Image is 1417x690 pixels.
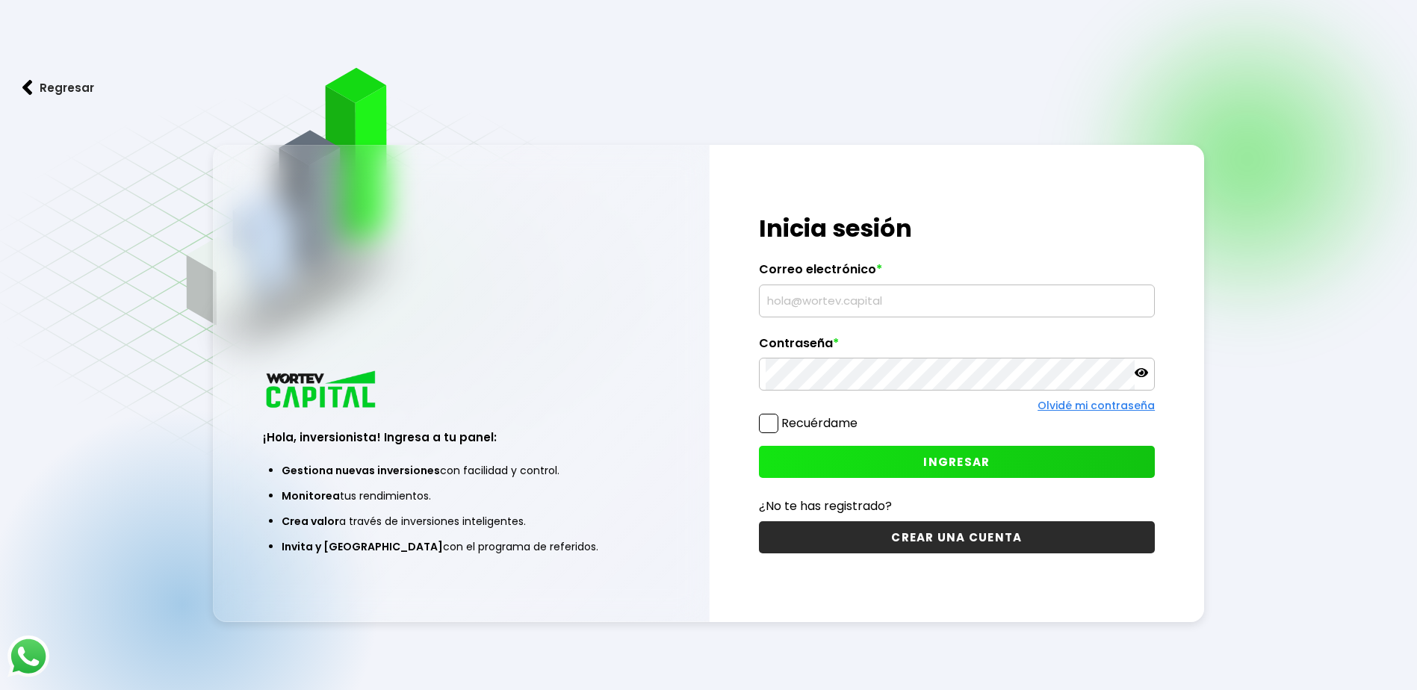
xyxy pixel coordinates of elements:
label: Recuérdame [781,414,858,432]
a: Olvidé mi contraseña [1038,398,1155,413]
span: Monitorea [282,488,340,503]
img: flecha izquierda [22,80,33,96]
h1: Inicia sesión [759,211,1155,246]
label: Correo electrónico [759,262,1155,285]
span: Gestiona nuevas inversiones [282,463,440,478]
button: INGRESAR [759,446,1155,478]
li: a través de inversiones inteligentes. [282,509,640,534]
button: CREAR UNA CUENTA [759,521,1155,553]
label: Contraseña [759,336,1155,358]
span: Invita y [GEOGRAPHIC_DATA] [282,539,443,554]
img: logo_wortev_capital [263,369,381,413]
span: Crea valor [282,514,339,529]
li: tus rendimientos. [282,483,640,509]
h3: ¡Hola, inversionista! Ingresa a tu panel: [263,429,659,446]
li: con el programa de referidos. [282,534,640,559]
span: INGRESAR [923,454,990,470]
li: con facilidad y control. [282,458,640,483]
img: logos_whatsapp-icon.242b2217.svg [7,635,49,677]
p: ¿No te has registrado? [759,497,1155,515]
a: ¿No te has registrado?CREAR UNA CUENTA [759,497,1155,553]
input: hola@wortev.capital [766,285,1148,317]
